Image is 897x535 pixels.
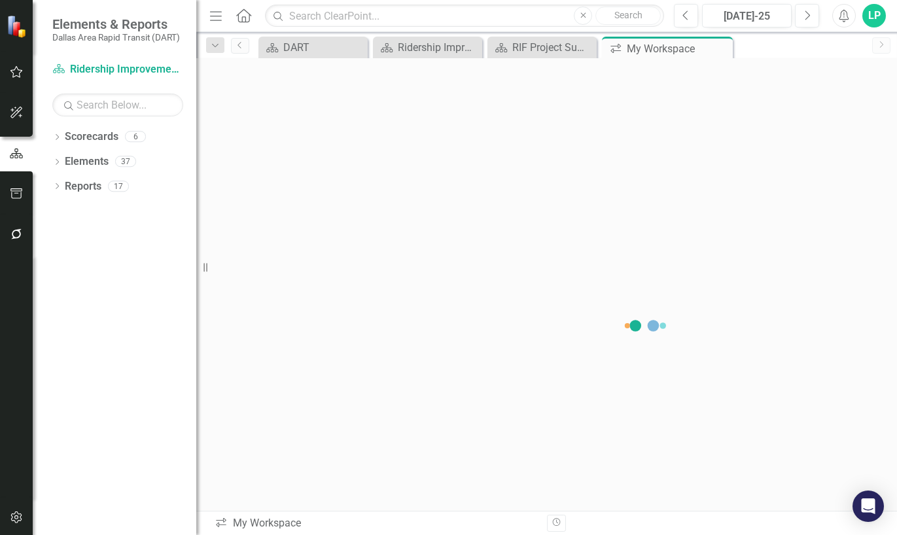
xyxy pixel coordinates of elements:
[595,7,661,25] button: Search
[862,4,886,27] button: LP
[614,10,642,20] span: Search
[627,41,730,57] div: My Workspace
[52,62,183,77] a: Ridership Improvement Funds
[398,39,479,56] div: Ridership Improvement Funds
[115,156,136,167] div: 37
[376,39,479,56] a: Ridership Improvement Funds
[702,4,792,27] button: [DATE]-25
[853,491,884,522] div: Open Intercom Messenger
[491,39,593,56] a: RIF Project Summary
[108,181,129,192] div: 17
[215,516,537,531] div: My Workspace
[7,15,29,38] img: ClearPoint Strategy
[512,39,593,56] div: RIF Project Summary
[262,39,364,56] a: DART
[52,32,180,43] small: Dallas Area Rapid Transit (DART)
[283,39,364,56] div: DART
[65,154,109,169] a: Elements
[707,9,787,24] div: [DATE]-25
[65,179,101,194] a: Reports
[125,131,146,143] div: 6
[52,94,183,116] input: Search Below...
[52,16,180,32] span: Elements & Reports
[65,129,118,145] a: Scorecards
[265,5,664,27] input: Search ClearPoint...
